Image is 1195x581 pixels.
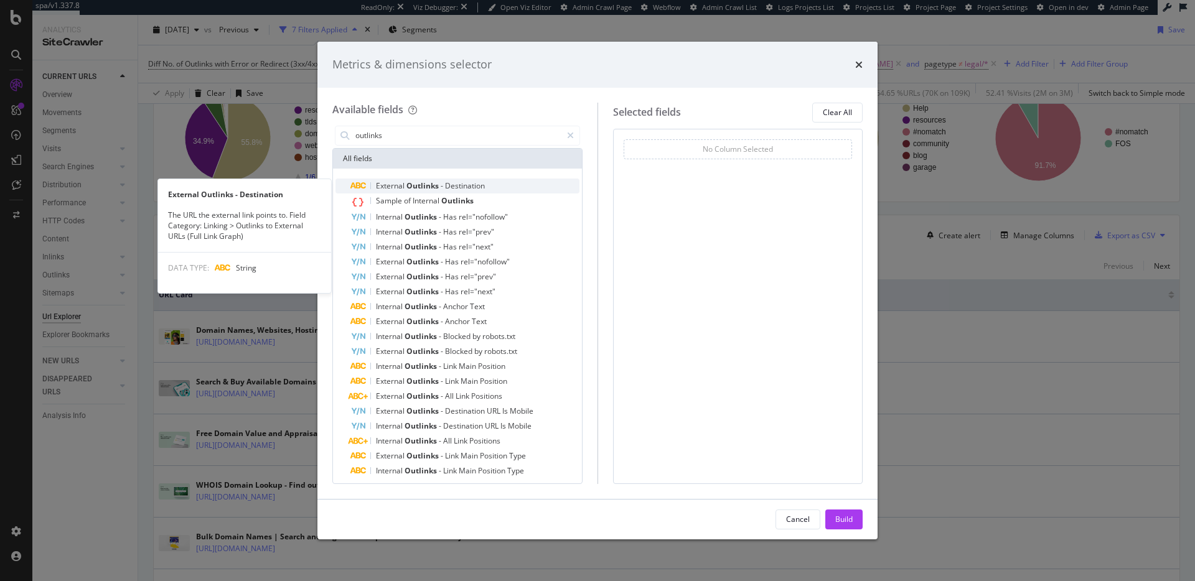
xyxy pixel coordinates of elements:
[456,391,471,401] span: Link
[441,391,445,401] span: -
[445,346,474,356] span: Blocked
[354,126,561,145] input: Search by field name
[376,376,406,386] span: External
[332,103,403,116] div: Available fields
[406,256,441,267] span: Outlinks
[703,144,773,154] div: No Column Selected
[406,450,441,461] span: Outlinks
[441,450,445,461] span: -
[478,465,507,476] span: Position
[480,450,509,461] span: Position
[376,346,406,356] span: External
[158,189,331,200] div: External Outlinks - Destination
[472,331,482,342] span: by
[376,435,405,446] span: Internal
[441,271,445,282] span: -
[376,256,406,267] span: External
[393,483,418,494] span: ( 20 / 39 )
[508,421,532,431] span: Mobile
[461,271,496,282] span: rel="prev"
[406,406,441,416] span: Outlinks
[509,450,526,461] span: Type
[405,435,439,446] span: Outlinks
[441,376,445,386] span: -
[405,226,439,237] span: Outlinks
[443,241,459,252] span: Has
[443,361,459,371] span: Link
[406,271,441,282] span: Outlinks
[445,256,461,267] span: Has
[439,226,443,237] span: -
[405,361,439,371] span: Outlinks
[445,271,461,282] span: Has
[441,256,445,267] span: -
[786,514,810,524] div: Cancel
[461,256,510,267] span: rel="nofollow"
[459,361,478,371] span: Main
[474,346,484,356] span: by
[376,301,405,312] span: Internal
[487,406,502,416] span: URL
[507,465,524,476] span: Type
[406,376,441,386] span: Outlinks
[441,180,445,191] span: -
[835,514,853,524] div: Build
[439,421,443,431] span: -
[812,103,863,123] button: Clear All
[823,107,852,118] div: Clear All
[439,465,443,476] span: -
[443,435,454,446] span: All
[439,241,443,252] span: -
[443,331,472,342] span: Blocked
[470,301,485,312] span: Text
[445,450,461,461] span: Link
[471,391,502,401] span: Positions
[376,271,406,282] span: External
[405,241,439,252] span: Outlinks
[413,195,441,206] span: Internal
[445,316,472,327] span: Anchor
[376,241,405,252] span: Internal
[317,42,878,539] div: modal
[510,406,533,416] span: Mobile
[445,376,461,386] span: Link
[158,210,331,241] div: The URL the external link points to. Field Category: Linking > Outlinks to External URLs (Full Li...
[441,286,445,297] span: -
[478,361,505,371] span: Position
[376,450,406,461] span: External
[405,301,439,312] span: Outlinks
[405,331,439,342] span: Outlinks
[443,211,459,222] span: Has
[459,211,508,222] span: rel="nofollow"
[459,465,478,476] span: Main
[439,435,443,446] span: -
[439,361,443,371] span: -
[461,376,480,386] span: Main
[445,180,485,191] span: Destination
[441,406,445,416] span: -
[376,195,404,206] span: Sample
[485,421,500,431] span: URL
[613,105,681,119] div: Selected fields
[445,286,461,297] span: Has
[376,421,405,431] span: Internal
[376,286,406,297] span: External
[855,57,863,73] div: times
[405,421,439,431] span: Outlinks
[332,57,492,73] div: Metrics & dimensions selector
[333,149,582,169] div: All fields
[439,211,443,222] span: -
[459,241,494,252] span: rel="next"
[345,483,391,494] span: Show 10 more
[376,211,405,222] span: Internal
[406,316,441,327] span: Outlinks
[480,376,507,386] span: Position
[405,211,439,222] span: Outlinks
[406,180,441,191] span: Outlinks
[441,195,474,206] span: Outlinks
[484,346,517,356] span: robots.txt
[443,421,485,431] span: Destination
[406,346,441,356] span: Outlinks
[445,406,487,416] span: Destination
[376,331,405,342] span: Internal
